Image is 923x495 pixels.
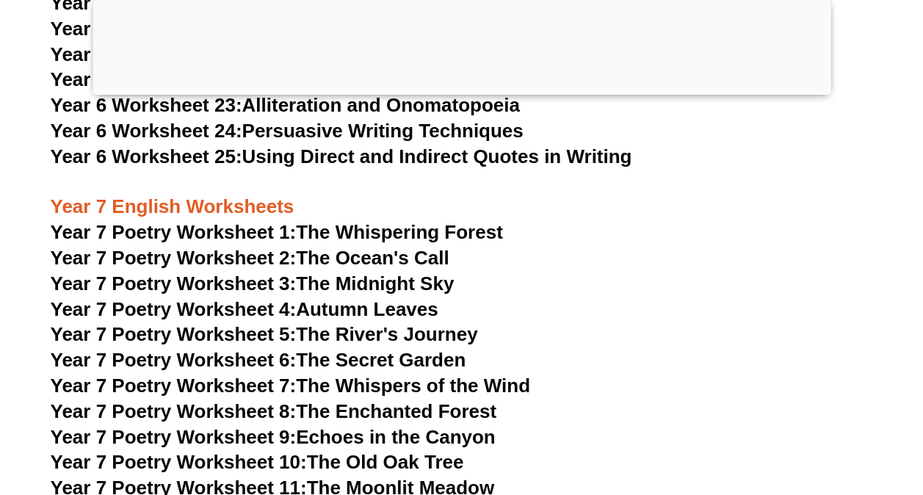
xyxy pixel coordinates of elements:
a: Year 7 Poetry Worksheet 10:The Old Oak Tree [51,451,464,473]
span: Year 6 Worksheet 20: [51,18,242,40]
a: Year 7 Poetry Worksheet 7:The Whispers of the Wind [51,375,530,397]
a: Year 7 Poetry Worksheet 3:The Midnight Sky [51,272,455,295]
span: Year 7 Poetry Worksheet 1: [51,221,297,243]
span: Year 7 Poetry Worksheet 8: [51,400,297,422]
a: Year 6 Worksheet 20:Narrative Types [51,18,384,40]
a: Year 6 Worksheet 21:Summarising and Paraphrasing Texts [51,43,583,65]
a: Year 7 Poetry Worksheet 4:Autumn Leaves [51,298,438,320]
a: Year 7 Poetry Worksheet 1:The Whispering Forest [51,221,503,243]
a: Year 7 Poetry Worksheet 8:The Enchanted Forest [51,400,496,422]
span: Year 7 Poetry Worksheet 4: [51,298,297,320]
a: Year 7 Poetry Worksheet 5:The River's Journey [51,323,478,345]
h3: Year 7 English Worksheets [51,170,873,220]
span: Year 6 Worksheet 25: [51,145,242,167]
a: Year 7 Poetry Worksheet 6:The Secret Garden [51,349,466,371]
span: Year 6 Worksheet 21: [51,43,242,65]
span: Year 6 Worksheet 24: [51,120,242,142]
a: Year 6 Worksheet 22:Understanding Tone and Mood in Writing [51,68,615,90]
span: Year 7 Poetry Worksheet 6: [51,349,297,371]
span: Year 7 Poetry Worksheet 2: [51,247,297,269]
a: Year 6 Worksheet 25:Using Direct and Indirect Quotes in Writing [51,145,632,167]
span: Year 7 Poetry Worksheet 3: [51,272,297,295]
span: Year 6 Worksheet 22: [51,68,242,90]
span: Year 7 Poetry Worksheet 5: [51,323,297,345]
iframe: Chat Widget [678,329,923,495]
a: Year 7 Poetry Worksheet 2:The Ocean's Call [51,247,449,269]
a: Year 6 Worksheet 24:Persuasive Writing Techniques [51,120,524,142]
a: Year 6 Worksheet 23:Alliteration and Onomatopoeia [51,94,520,116]
a: Year 7 Poetry Worksheet 9:Echoes in the Canyon [51,426,496,448]
span: Year 6 Worksheet 23: [51,94,242,116]
span: Year 7 Poetry Worksheet 9: [51,426,297,448]
span: Year 7 Poetry Worksheet 7: [51,375,297,397]
span: Year 7 Poetry Worksheet 10: [51,451,307,473]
